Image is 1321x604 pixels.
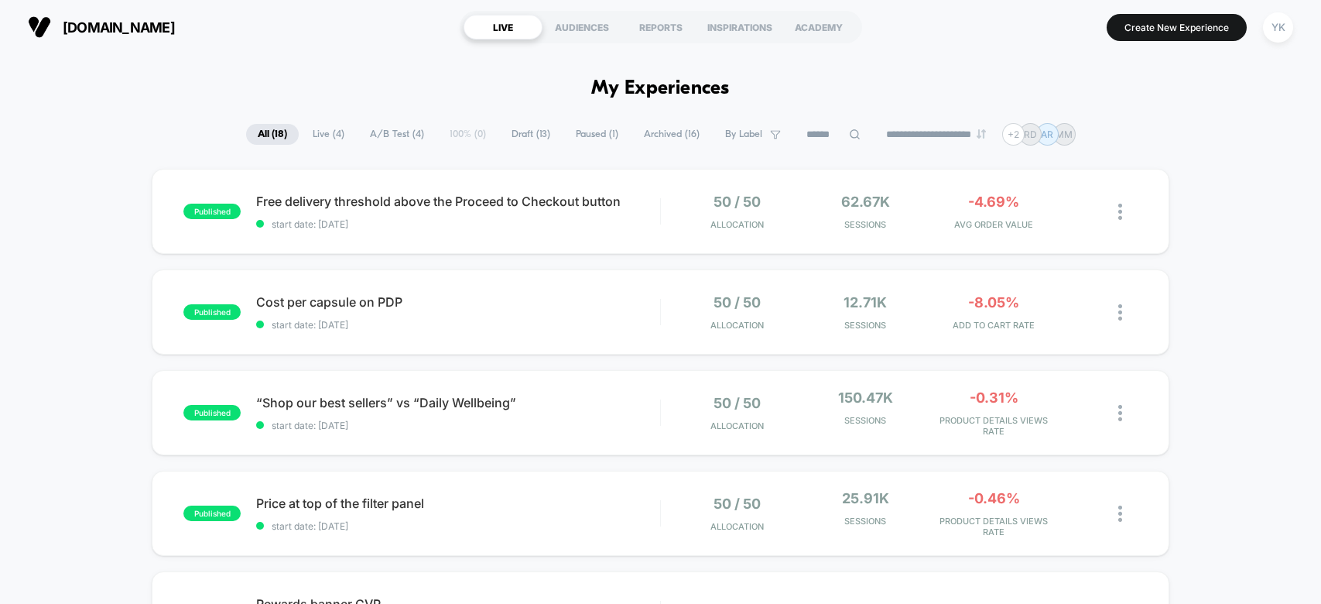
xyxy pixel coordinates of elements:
[591,77,730,100] h1: My Experiences
[1258,12,1298,43] button: YK
[805,320,926,331] span: Sessions
[256,395,659,410] span: “Shop our best sellers” vs “Daily Wellbeing”
[977,129,986,139] img: end
[1002,123,1025,146] div: + 2
[968,194,1019,210] span: -4.69%
[933,516,1054,537] span: PRODUCT DETAILS VIEWS RATE
[714,194,761,210] span: 50 / 50
[933,219,1054,230] span: AVG ORDER VALUE
[1118,506,1122,522] img: close
[256,420,659,431] span: start date: [DATE]
[844,294,887,311] span: 12.71k
[256,194,659,209] span: Free delivery threshold above the Proceed to Checkout button
[968,490,1020,506] span: -0.46%
[805,415,926,426] span: Sessions
[1056,129,1073,140] p: MM
[301,124,356,145] span: Live ( 4 )
[710,521,764,532] span: Allocation
[841,194,890,210] span: 62.67k
[621,15,700,39] div: REPORTS
[23,15,180,39] button: [DOMAIN_NAME]
[968,294,1019,311] span: -8.05%
[1118,304,1122,321] img: close
[1107,14,1247,41] button: Create New Experience
[1024,129,1037,140] p: RD
[1118,405,1122,421] img: close
[256,520,659,532] span: start date: [DATE]
[805,516,926,527] span: Sessions
[246,124,299,145] span: All ( 18 )
[464,15,542,39] div: LIVE
[714,294,761,311] span: 50 / 50
[632,124,711,145] span: Archived ( 16 )
[183,304,241,320] span: published
[710,219,764,230] span: Allocation
[714,496,761,512] span: 50 / 50
[838,390,893,406] span: 150.47k
[542,15,621,39] div: AUDIENCES
[256,218,659,230] span: start date: [DATE]
[256,319,659,331] span: start date: [DATE]
[256,496,659,511] span: Price at top of the filter panel
[725,129,762,140] span: By Label
[842,490,889,506] span: 25.91k
[183,405,241,420] span: published
[358,124,436,145] span: A/B Test ( 4 )
[710,420,764,431] span: Allocation
[183,204,241,219] span: published
[933,320,1054,331] span: ADD TO CART RATE
[779,15,858,39] div: ACADEMY
[714,395,761,411] span: 50 / 50
[256,294,659,310] span: Cost per capsule on PDP
[970,390,1018,406] span: -0.31%
[700,15,779,39] div: INSPIRATIONS
[1118,204,1122,220] img: close
[564,124,630,145] span: Paused ( 1 )
[805,219,926,230] span: Sessions
[710,320,764,331] span: Allocation
[500,124,562,145] span: Draft ( 13 )
[1263,12,1293,43] div: YK
[28,15,51,39] img: Visually logo
[933,415,1054,437] span: PRODUCT DETAILS VIEWS RATE
[183,506,241,521] span: published
[63,19,175,36] span: [DOMAIN_NAME]
[1041,129,1053,140] p: AR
